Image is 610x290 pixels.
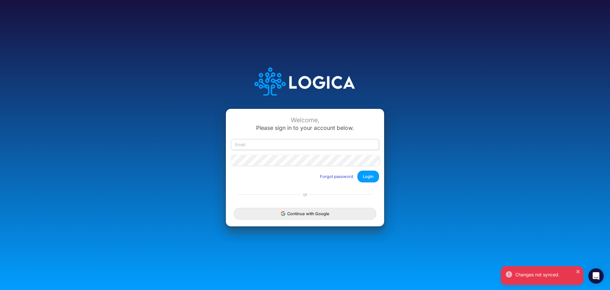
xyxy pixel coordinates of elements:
[588,268,604,284] div: Open Intercom Messenger
[357,171,379,182] button: Login
[515,271,578,278] div: Changes not synced.
[231,117,379,124] div: Welcome,
[576,268,580,274] button: close
[316,171,357,182] button: Forgot password
[234,208,376,220] button: Continue with Google
[231,139,379,150] input: Email
[256,124,354,131] span: Please sign in to your account below.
